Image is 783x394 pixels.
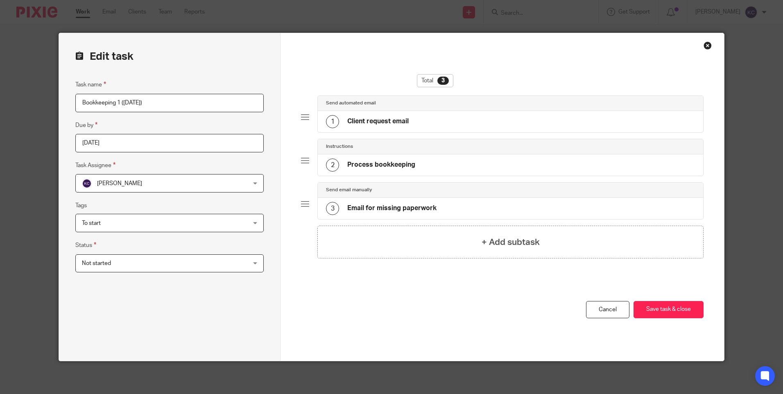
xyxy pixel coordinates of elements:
div: 3 [326,202,339,215]
label: Task name [75,80,106,89]
h4: Client request email [347,117,409,126]
label: Tags [75,202,87,210]
h4: Email for missing paperwork [347,204,437,213]
label: Status [75,240,96,250]
a: Cancel [586,301,629,319]
span: [PERSON_NAME] [97,181,142,186]
h2: Edit task [75,50,264,63]
div: 1 [326,115,339,128]
div: Total [417,74,453,87]
button: Save task & close [634,301,704,319]
span: Not started [82,260,111,266]
div: Close this dialog window [704,41,712,50]
label: Due by [75,120,97,130]
h4: Send automated email [326,100,376,106]
h4: Instructions [326,143,353,150]
input: Pick a date [75,134,264,152]
label: Task Assignee [75,161,115,170]
div: 3 [437,77,449,85]
img: svg%3E [82,179,92,188]
h4: Process bookkeeping [347,161,415,169]
h4: + Add subtask [482,236,540,249]
div: 2 [326,159,339,172]
span: To start [82,220,101,226]
h4: Send email manually [326,187,372,193]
